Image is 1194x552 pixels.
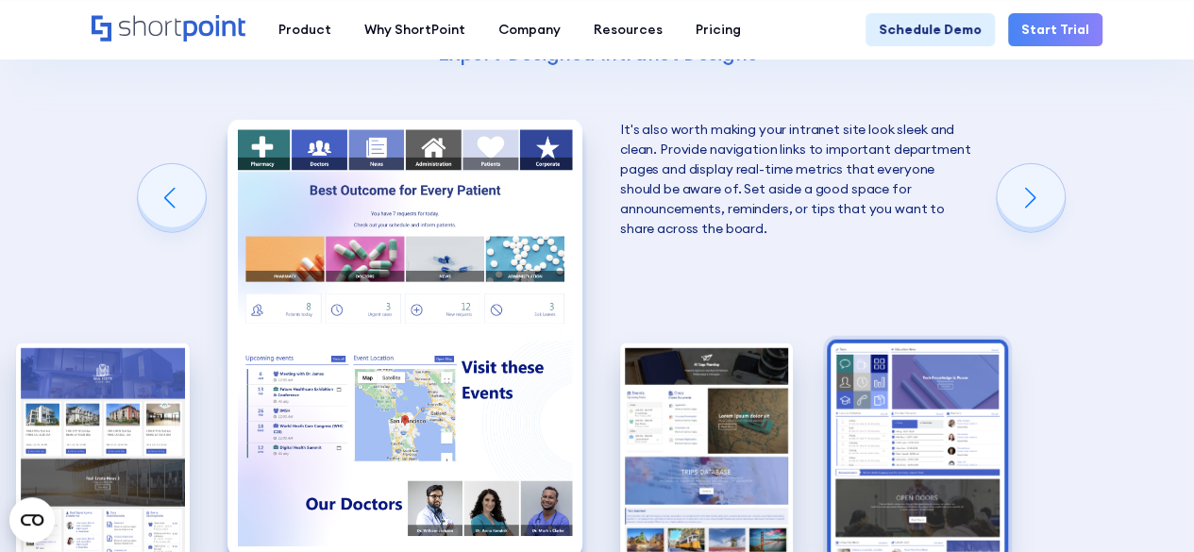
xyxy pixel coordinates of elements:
a: Why ShortPoint [347,13,481,46]
div: Resources [594,20,663,40]
a: Start Trial [1008,13,1102,46]
a: Pricing [679,13,757,46]
div: Previous slide [138,164,206,232]
a: Schedule Demo [866,13,995,46]
div: Product [278,20,331,40]
a: Company [481,13,577,46]
div: Pricing [696,20,741,40]
div: Company [498,20,561,40]
div: Next slide [997,164,1065,232]
button: Open CMP widget [9,497,55,543]
a: Product [261,13,347,46]
a: Home [92,15,245,43]
iframe: Chat Widget [1100,461,1194,552]
a: Resources [577,13,679,46]
p: It's also worth making your intranet site look sleek and clean. Provide navigation links to impor... [620,120,975,239]
div: Why ShortPoint [364,20,465,40]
